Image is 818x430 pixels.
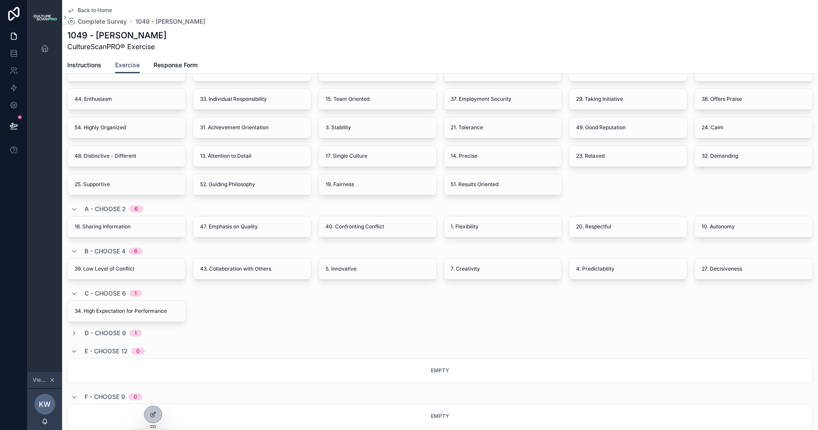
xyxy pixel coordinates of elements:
[576,153,605,159] span: 23. Relaxed
[135,290,137,297] div: 1
[451,181,499,188] span: 51. Results Oriented
[326,181,354,188] span: 19. Fairness
[75,265,135,272] span: 39. Low Level of Conflict
[85,247,125,256] span: B - Choose 4
[702,153,738,159] span: 32. Demanding
[135,330,137,337] div: 1
[200,124,269,131] span: 31. Achievement Orientation
[85,205,126,213] span: A - Choose 2
[431,367,449,374] span: Empty
[115,61,140,69] span: Exercise
[75,96,112,103] span: 44. Enthusiasm
[451,223,479,230] span: 1. Flexibility
[67,17,127,26] a: Complete Survey
[39,399,51,409] span: KW
[576,265,614,272] span: 4. Predictability
[702,223,735,230] span: 10. Autonomy
[75,124,126,131] span: 54. Highly Organized
[33,377,47,383] span: Viewing as [PERSON_NAME]
[28,34,62,67] div: scrollable content
[85,329,126,337] span: D - Choose 9
[135,206,138,212] div: 6
[75,308,167,315] span: 34. High Expectation for Performance
[451,124,483,131] span: 21. Tolerance
[702,265,742,272] span: 27. Decisiveness
[67,61,101,69] span: Instructions
[451,265,480,272] span: 7. Creativity
[576,223,611,230] span: 20. Respectful
[200,96,267,103] span: 33. Individual Responsibility
[67,57,101,75] a: Instructions
[75,153,136,159] span: 48. Distinctive - Different
[67,7,112,14] a: Back to Home
[200,153,251,159] span: 13. Attention to Detail
[200,223,258,230] span: 47. Emphasis on Quality
[75,181,110,188] span: 25. Supportive
[326,223,384,230] span: 40. Confronting Conflict
[326,153,367,159] span: 17. Single Culture
[451,153,478,159] span: 14. Precise
[134,248,138,255] div: 6
[326,265,357,272] span: 5. Innovative
[702,124,724,131] span: 24. Calm
[67,29,166,41] h1: 1049 - [PERSON_NAME]
[135,17,205,26] a: 1049 - [PERSON_NAME]
[576,96,623,103] span: 29. Taking Initiative
[134,393,137,400] div: 0
[85,289,126,298] span: C - Choose 6
[85,393,125,401] span: F - Choose 9
[451,96,512,103] span: 37. Employment Security
[576,124,626,131] span: 49. Good Reputation
[78,17,127,26] span: Complete Survey
[67,41,166,52] span: CultureScanPRO® Exercise
[115,57,140,74] a: Exercise
[85,347,128,355] span: E - Choose 12
[154,57,197,75] a: Response Form
[136,348,140,355] div: 0
[78,7,112,14] span: Back to Home
[75,223,131,230] span: 16. Sharing Information
[326,124,351,131] span: 3. Stability
[154,61,197,69] span: Response Form
[200,181,255,188] span: 52. Guiding Philosophy
[326,96,370,103] span: 15. Team Oriented
[200,265,271,272] span: 43. Collaboration with Others
[702,96,742,103] span: 38. Offers Praise
[33,14,57,21] img: App logo
[431,413,449,419] span: Empty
